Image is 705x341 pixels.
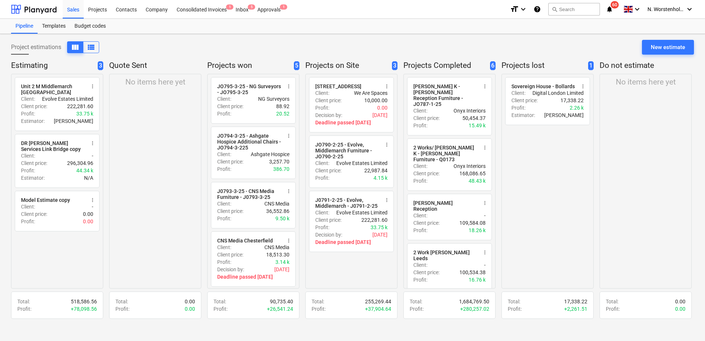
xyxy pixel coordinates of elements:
p: 296,304.96 [67,159,93,167]
p: Client price : [21,103,47,110]
p: Deadline passed [DATE] [315,238,388,246]
p: + 37,904.64 [365,305,391,313]
p: Deadline passed [DATE] [315,119,388,126]
p: - [484,261,486,269]
p: Client price : [217,103,243,110]
i: notifications [606,5,613,14]
p: Client price : [21,159,47,167]
p: Projects Completed [403,61,487,71]
p: Client : [217,95,231,103]
div: [PERSON_NAME] Reception [413,200,477,212]
p: - [92,203,93,210]
p: Client price : [413,170,440,177]
p: + 26,541.24 [267,305,293,313]
p: 50,454.37 [462,114,486,122]
p: 90,735.40 [270,298,293,305]
p: No items here yet [616,77,676,87]
iframe: Chat Widget [668,306,705,341]
div: 2 Work [PERSON_NAME] Leeds [413,249,477,261]
p: 17,338.22 [560,97,584,104]
p: Client price : [413,114,440,122]
p: 33.75 k [371,224,388,231]
p: Profit : [413,122,427,129]
p: 10,000.00 [364,97,388,104]
p: 17,338.22 [564,298,587,305]
p: 518,586.56 [71,298,97,305]
div: New estimate [651,42,685,52]
p: [DATE] [372,231,388,238]
p: [DATE] [274,266,289,273]
div: Sovereign House - Bollards [511,83,575,89]
p: 0.00 [83,218,93,225]
div: Project estimations [11,41,99,53]
p: 9.50 k [275,215,289,222]
p: N/A [84,174,93,182]
p: Client : [413,162,427,170]
p: 22,987.84 [364,167,388,174]
p: Profit : [21,110,35,117]
p: Estimator : [21,117,45,125]
p: CNS Media [264,244,289,251]
p: 100,534.38 [459,269,486,276]
p: Total : [508,298,520,305]
p: 222,281.60 [361,216,388,224]
p: Profit : [217,110,231,117]
p: Client price : [315,216,341,224]
p: Estimator : [511,111,535,119]
p: Profit : [511,104,525,111]
div: [STREET_ADDRESS] [315,83,361,89]
p: Total : [115,298,128,305]
p: 44.34 k [76,167,93,174]
span: View as columns [71,43,80,52]
p: Client : [413,261,427,269]
span: 1 [280,4,287,10]
p: Estimator : [21,174,45,182]
p: 1,684,769.50 [459,298,489,305]
p: Profit : [606,305,620,313]
div: Templates [38,19,70,34]
p: Profit : [413,177,427,185]
p: 222,281.60 [67,103,93,110]
span: 1 [588,61,594,70]
button: New estimate [642,40,694,55]
p: Profit : [217,215,231,222]
div: Model Estimate copy [21,197,70,203]
p: Client price : [315,167,341,174]
button: Search [548,3,600,15]
span: 6 [490,61,496,70]
p: Profit : [315,174,329,182]
p: Profit : [315,224,329,231]
a: Pipeline [11,19,38,34]
p: Decision by : [315,231,342,238]
p: Client : [413,107,427,114]
p: 255,269.44 [365,298,391,305]
p: 168,086.65 [459,170,486,177]
p: Ashgate Hospice [251,151,289,158]
span: 5 [248,4,255,10]
p: 15.49 k [469,122,486,129]
p: Client : [217,151,231,158]
p: [PERSON_NAME] [54,117,93,125]
p: Profit : [217,258,231,266]
p: Profit : [21,167,35,174]
span: more_vert [482,200,488,206]
p: + 2,261.51 [564,305,587,313]
p: 3.14 k [275,258,289,266]
p: Client price : [217,251,243,258]
span: more_vert [90,83,95,89]
p: 109,584.08 [459,219,486,227]
p: Client price : [413,269,440,276]
p: Evolve Estates Limited [42,95,93,103]
i: keyboard_arrow_down [685,5,694,14]
p: Client price : [21,210,47,218]
p: 18,513.30 [266,251,289,258]
p: 33.75 k [76,110,93,117]
a: Budget codes [70,19,110,34]
p: Profit : [21,218,35,225]
p: Onyx Interiors [454,162,486,170]
p: Total : [213,298,226,305]
p: 0.00 [185,298,195,305]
